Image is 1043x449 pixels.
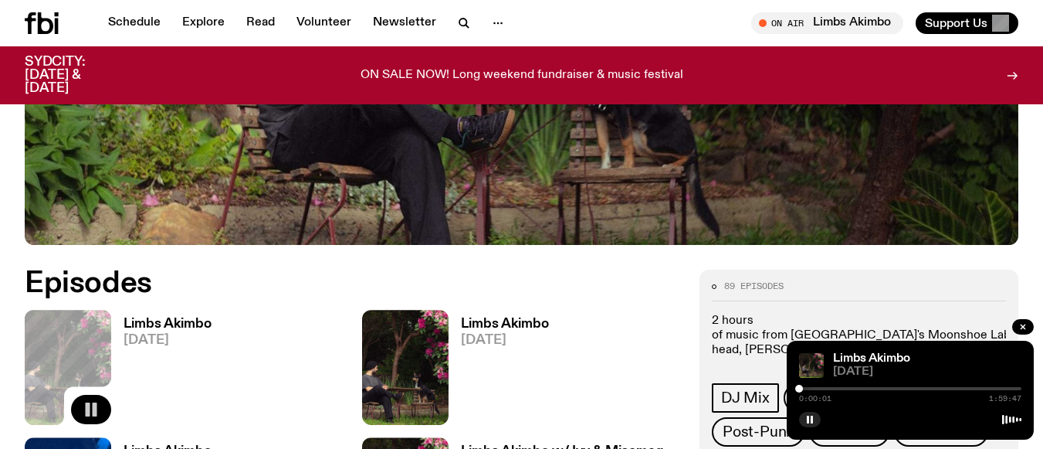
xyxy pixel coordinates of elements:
[833,366,1021,378] span: [DATE]
[361,69,683,83] p: ON SALE NOW! Long weekend fundraiser & music festival
[99,12,170,34] a: Schedule
[287,12,361,34] a: Volunteer
[799,395,831,403] span: 0:00:01
[799,353,824,378] img: Jackson sits at an outdoor table, legs crossed and gazing at a black and brown dog also sitting a...
[124,318,212,331] h3: Limbs Akimbo
[461,318,549,331] h3: Limbs Akimbo
[173,12,234,34] a: Explore
[925,16,987,30] span: Support Us
[237,12,284,34] a: Read
[712,417,804,447] a: Post-Punk
[784,383,864,413] a: Ambient
[712,383,779,413] a: DJ Mix
[111,318,212,425] a: Limbs Akimbo[DATE]
[833,352,910,365] a: Limbs Akimbo
[449,318,549,425] a: Limbs Akimbo[DATE]
[25,270,681,298] h2: Episodes
[751,12,903,34] button: On AirLimbs Akimbo
[721,389,770,406] span: DJ Mix
[362,310,449,425] img: Jackson sits at an outdoor table, legs crossed and gazing at a black and brown dog also sitting a...
[916,12,1018,34] button: Support Us
[461,334,549,347] span: [DATE]
[712,314,1006,359] p: 2 hours of music from [GEOGRAPHIC_DATA]'s Moonshoe Label head, [PERSON_NAME] AKA Cousin.
[989,395,1021,403] span: 1:59:47
[124,334,212,347] span: [DATE]
[25,56,124,95] h3: SYDCITY: [DATE] & [DATE]
[724,282,784,291] span: 89 episodes
[364,12,445,34] a: Newsletter
[723,423,794,440] span: Post-Punk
